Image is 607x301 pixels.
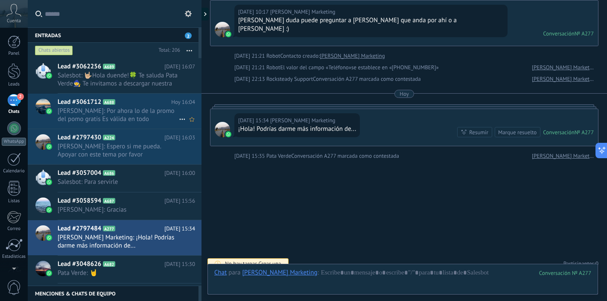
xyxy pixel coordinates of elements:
[2,254,26,260] div: Estadísticas
[28,256,201,283] a: Lead #3048626 A682 [DATE] 15:30 Pata Verde: 🤘
[563,260,598,267] a: Participantes:0
[46,144,52,150] img: waba.svg
[164,133,195,142] span: [DATE] 16:03
[270,116,336,125] span: Johan Marketing
[498,128,537,136] div: Marque resuelto
[58,206,179,214] span: [PERSON_NAME]: Gracias
[155,46,180,55] div: Total: 206
[469,128,488,136] div: Resumir
[280,52,320,60] div: Contacto creado:
[28,94,201,129] a: Lead #3061712 A688 Hoy 16:04 [PERSON_NAME]: Por ahora lo de la promo del pomo gratis Es válida en...
[164,197,195,205] span: [DATE] 15:56
[215,22,230,37] span: Johan Marketing
[575,129,594,136] div: № A277
[58,233,179,250] span: [PERSON_NAME] Marketing: ¡Hola! Podrías darme más información de...
[280,63,351,72] span: El valor del campo «Teléfono»
[171,98,195,106] span: Hoy 16:04
[58,260,101,269] span: Lead #3048626
[238,8,270,16] div: [DATE] 10:17
[200,8,209,21] div: Mostrar
[46,270,52,276] img: waba.svg
[46,108,52,114] img: waba.svg
[595,260,598,267] span: 0
[46,73,52,79] img: waba.svg
[103,261,115,267] span: A682
[58,133,101,142] span: Lead #2797430
[103,226,115,231] span: A277
[35,45,73,56] div: Chats abiertos
[215,122,230,137] span: Johan Marketing
[351,63,439,72] span: se establece en «[PHONE_NUMBER]»
[58,224,101,233] span: Lead #2797484
[28,220,201,255] a: Lead #2797484 A277 [DATE] 15:34 [PERSON_NAME] Marketing: ¡Hola! Podrías darme más información de...
[532,63,594,72] a: [PERSON_NAME] Marketing
[242,269,317,276] div: Johan Marketing
[103,64,115,69] span: A689
[58,169,101,177] span: Lead #3057004
[2,109,26,115] div: Chats
[164,224,195,233] span: [DATE] 15:34
[228,269,240,277] span: para
[58,98,101,106] span: Lead #3061712
[2,138,26,146] div: WhatsApp
[291,152,399,160] div: Conversación A277 marcada como contestada
[2,198,26,204] div: Listas
[17,93,24,100] span: 2
[58,142,179,159] span: [PERSON_NAME]: Espero si me pueda. Apoyar con este tema por favor
[2,51,26,56] div: Panel
[532,75,594,83] a: [PERSON_NAME] Marketing
[58,62,101,71] span: Lead #3062256
[320,52,385,60] a: [PERSON_NAME] Marketing
[180,43,198,58] button: Más
[103,99,115,105] span: A688
[238,125,356,133] div: ¡Hola! Podrías darme más información de...
[28,165,201,192] a: Lead #3057004 A686 [DATE] 16:00 Salesbot: Para servirle
[2,168,26,174] div: Calendario
[234,75,266,83] div: [DATE] 22:13
[234,52,266,60] div: [DATE] 21:21
[539,269,591,277] div: 277
[400,90,409,98] div: Hoy
[225,260,281,267] div: No hay tareas.
[313,75,421,83] div: Conversación A277 marcada como contestada
[543,30,575,37] div: Conversación
[234,152,266,160] div: [DATE] 15:35
[2,82,26,87] div: Leads
[164,169,195,177] span: [DATE] 16:00
[266,52,280,59] span: Robot
[266,64,280,71] span: Robot
[266,152,291,159] span: Pata Verde
[258,260,281,267] span: Crear una
[58,178,179,186] span: Salesbot: Para servirle
[28,27,198,43] div: Entradas
[270,8,336,16] span: Johan Marketing
[543,129,575,136] div: Conversación
[58,71,179,88] span: Salesbot: 🤟🏼Hola duende!🍀 Te saluda Pata Verde🧙 Te invitamos a descargar nuestra app Mccarthys Cl...
[103,170,115,176] span: A686
[2,226,26,232] div: Correo
[7,18,21,24] span: Cuenta
[575,30,594,37] div: № A277
[28,192,201,220] a: Lead #3058594 A687 [DATE] 15:56 [PERSON_NAME]: Gracias
[28,129,201,164] a: Lead #2797430 A224 [DATE] 16:03 [PERSON_NAME]: Espero si me pueda. Apoyar con este tema por favor
[225,31,231,37] img: waba.svg
[532,152,594,160] a: [PERSON_NAME] Marketing
[225,131,231,137] img: waba.svg
[58,269,179,277] span: Pata Verde: 🤘
[238,116,270,125] div: [DATE] 15:34
[266,75,313,83] span: Rocksteady Support
[318,269,319,277] span: :
[46,235,52,241] img: waba.svg
[46,179,52,185] img: waba.svg
[58,197,101,205] span: Lead #3058594
[28,58,201,93] a: Lead #3062256 A689 [DATE] 16:07 Salesbot: 🤟🏼Hola duende!🍀 Te saluda Pata Verde🧙 Te invitamos a de...
[58,107,179,123] span: [PERSON_NAME]: Por ahora lo de la promo del pomo gratis Es válida en todo [GEOGRAPHIC_DATA]? Hay ...
[185,32,192,39] span: 2
[164,62,195,71] span: [DATE] 16:07
[103,198,115,204] span: A687
[164,260,195,269] span: [DATE] 15:30
[103,135,115,140] span: A224
[234,63,266,72] div: [DATE] 21:21
[46,207,52,213] img: waba.svg
[28,286,198,301] div: Menciones & Chats de equipo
